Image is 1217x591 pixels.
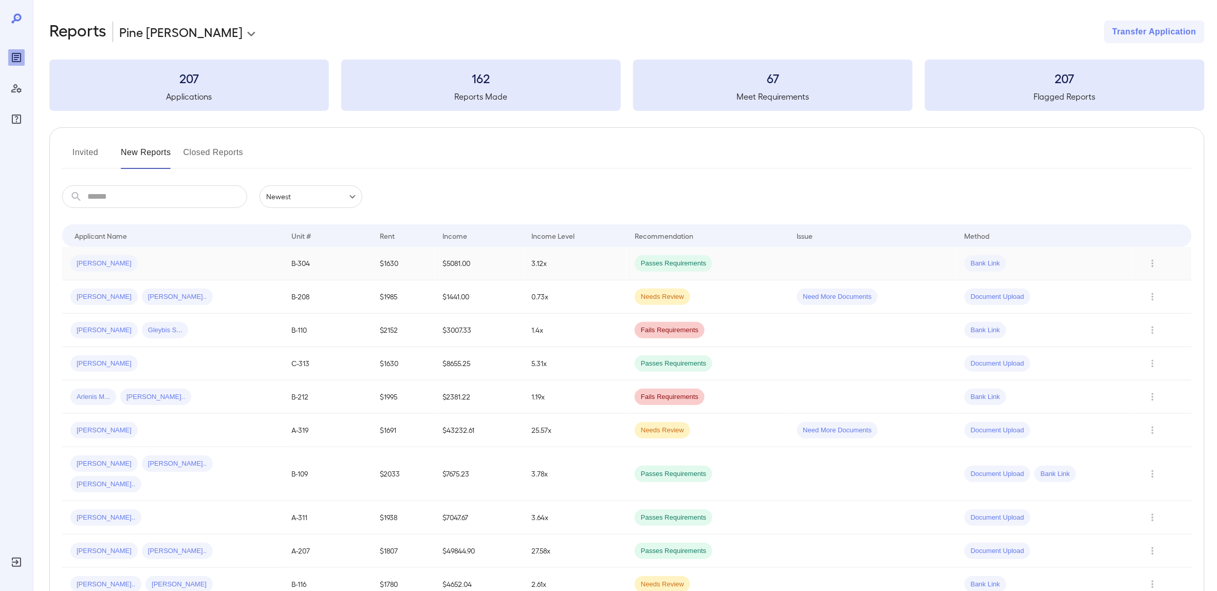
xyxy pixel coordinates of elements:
[965,359,1030,369] span: Document Upload
[372,414,434,447] td: $1691
[523,447,626,501] td: 3.78x
[635,546,712,556] span: Passes Requirements
[1145,255,1161,272] button: Row Actions
[1145,322,1161,338] button: Row Actions
[965,292,1030,302] span: Document Upload
[70,546,138,556] span: [PERSON_NAME]
[1145,466,1161,482] button: Row Actions
[70,292,138,302] span: [PERSON_NAME]
[70,426,138,435] span: [PERSON_NAME]
[372,447,434,501] td: $2033
[635,469,712,479] span: Passes Requirements
[1145,422,1161,439] button: Row Actions
[635,513,712,523] span: Passes Requirements
[797,426,878,435] span: Need More Documents
[435,347,523,380] td: $8655.25
[260,185,362,208] div: Newest
[523,501,626,535] td: 3.64x
[283,314,372,347] td: B-110
[70,513,141,523] span: [PERSON_NAME]..
[142,459,213,469] span: [PERSON_NAME]..
[8,554,25,570] div: Log Out
[523,535,626,568] td: 27.58x
[341,90,621,103] h5: Reports Made
[523,280,626,314] td: 0.73x
[635,326,705,335] span: Fails Requirements
[635,426,690,435] span: Needs Review
[635,230,693,242] div: Recommendation
[635,392,705,402] span: Fails Requirements
[372,247,434,280] td: $1630
[435,414,523,447] td: $43232.61
[372,280,434,314] td: $1985
[965,392,1006,402] span: Bank Link
[965,259,1006,269] span: Bank Link
[341,70,621,86] h3: 162
[435,447,523,501] td: $7675.23
[145,580,213,589] span: [PERSON_NAME]
[523,347,626,380] td: 5.31x
[372,535,434,568] td: $1807
[70,480,141,489] span: [PERSON_NAME]..
[283,247,372,280] td: B-304
[531,230,575,242] div: Income Level
[435,314,523,347] td: $3007.33
[435,535,523,568] td: $49844.90
[1145,509,1161,526] button: Row Actions
[435,280,523,314] td: $1441.00
[443,230,468,242] div: Income
[635,292,690,302] span: Needs Review
[523,314,626,347] td: 1.4x
[435,247,523,280] td: $5081.00
[633,70,913,86] h3: 67
[1145,389,1161,405] button: Row Actions
[372,314,434,347] td: $2152
[121,144,171,169] button: New Reports
[62,144,108,169] button: Invited
[49,21,106,43] h2: Reports
[283,535,372,568] td: A-207
[70,580,141,589] span: [PERSON_NAME]..
[797,292,878,302] span: Need More Documents
[283,447,372,501] td: B-109
[925,90,1205,103] h5: Flagged Reports
[70,359,138,369] span: [PERSON_NAME]
[283,501,372,535] td: A-311
[8,49,25,66] div: Reports
[965,326,1006,335] span: Bank Link
[142,292,213,302] span: [PERSON_NAME]..
[49,60,1205,111] summary: 207Applications162Reports Made67Meet Requirements207Flagged Reports
[120,392,191,402] span: [PERSON_NAME]..
[70,459,138,469] span: [PERSON_NAME]
[70,392,116,402] span: Arlenis M...
[8,111,25,127] div: FAQ
[1145,355,1161,372] button: Row Actions
[965,580,1006,589] span: Bank Link
[1145,543,1161,559] button: Row Actions
[635,259,712,269] span: Passes Requirements
[283,414,372,447] td: A-319
[635,359,712,369] span: Passes Requirements
[965,469,1030,479] span: Document Upload
[523,247,626,280] td: 3.12x
[523,380,626,414] td: 1.19x
[372,501,434,535] td: $1938
[435,501,523,535] td: $7047.67
[925,70,1205,86] h3: 207
[635,580,690,589] span: Needs Review
[633,90,913,103] h5: Meet Requirements
[965,513,1030,523] span: Document Upload
[142,546,213,556] span: [PERSON_NAME]..
[283,347,372,380] td: C-313
[965,230,990,242] div: Method
[291,230,311,242] div: Unit #
[119,24,243,40] p: Pine [PERSON_NAME]
[380,230,396,242] div: Rent
[142,326,188,335] span: Gleybis S...
[70,326,138,335] span: [PERSON_NAME]
[49,70,329,86] h3: 207
[372,380,434,414] td: $1995
[1145,289,1161,305] button: Row Actions
[372,347,434,380] td: $1630
[75,230,127,242] div: Applicant Name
